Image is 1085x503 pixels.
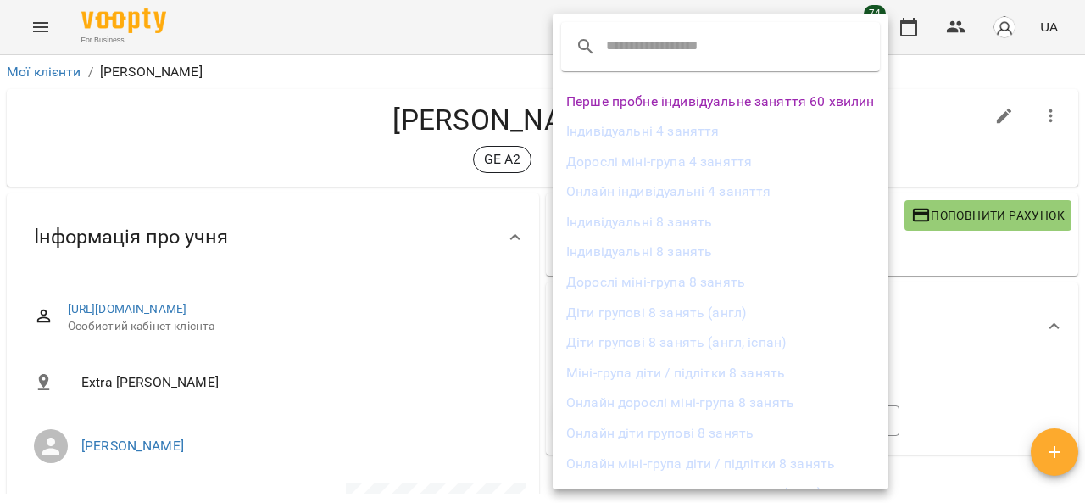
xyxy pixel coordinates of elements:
[553,207,888,238] li: Індивідуальні 8 занять
[553,87,888,117] li: Перше пробне індивідуальне заняття 60 хвилин
[553,147,888,177] li: Дорослі міні-група 4 заняття
[553,116,888,147] li: Індивідуальні 4 заняття
[553,327,888,358] li: Діти групові 8 занять (англ, іспан)
[553,176,888,207] li: Онлайн індивідуальні 4 заняття
[553,358,888,388] li: Міні-група діти / підлітки 8 занять
[553,267,888,298] li: Дорослі міні-група 8 занять
[553,237,888,267] li: Індивідуальні 8 занять
[553,449,888,479] li: Онлайн міні-група діти / підлітки 8 занять
[553,388,888,418] li: Онлайн дорослі міні-група 8 занять
[553,418,888,449] li: Онлайн діти групові 8 занять
[553,298,888,328] li: Діти групові 8 занять (англ)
